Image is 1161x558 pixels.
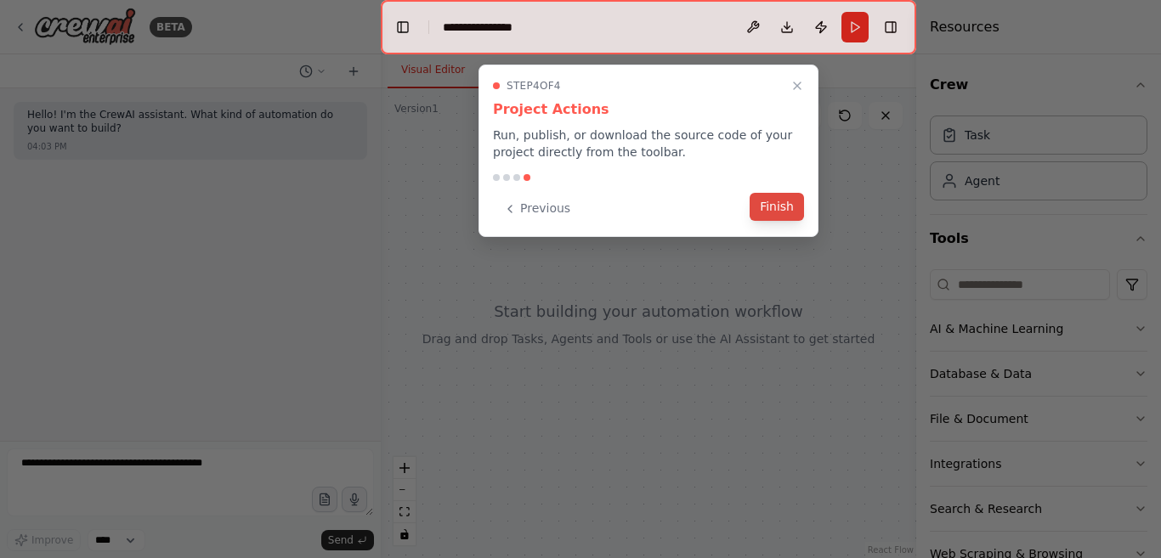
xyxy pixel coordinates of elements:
span: Step 4 of 4 [507,79,561,93]
button: Hide left sidebar [391,15,415,39]
button: Close walkthrough [787,76,807,96]
p: Run, publish, or download the source code of your project directly from the toolbar. [493,127,804,161]
button: Finish [750,193,804,221]
h3: Project Actions [493,99,804,120]
button: Previous [493,194,580,223]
